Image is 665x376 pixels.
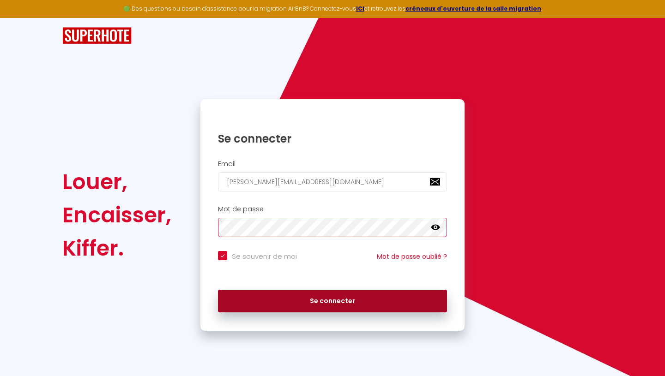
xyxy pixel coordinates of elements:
a: créneaux d'ouverture de la salle migration [405,5,541,12]
button: Se connecter [218,290,447,313]
h1: Se connecter [218,131,447,146]
a: Mot de passe oublié ? [377,252,447,261]
h2: Email [218,160,447,168]
div: Encaisser, [62,198,171,232]
h2: Mot de passe [218,205,447,213]
div: Kiffer. [62,232,171,265]
div: Louer, [62,165,171,198]
img: SuperHote logo [62,27,132,44]
button: Ouvrir le widget de chat LiveChat [7,4,35,31]
a: ICI [356,5,364,12]
input: Ton Email [218,172,447,191]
